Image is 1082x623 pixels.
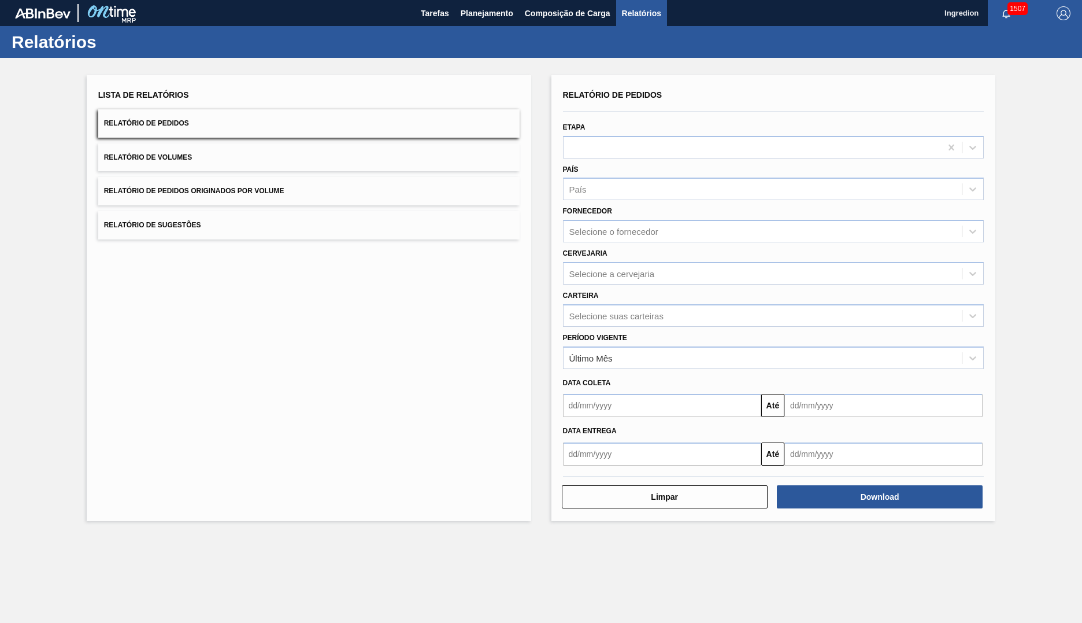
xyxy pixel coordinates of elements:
[104,187,284,195] span: Relatório de Pedidos Originados por Volume
[563,334,627,342] label: Período Vigente
[777,485,983,508] button: Download
[104,153,192,161] span: Relatório de Volumes
[563,292,599,300] label: Carteira
[421,6,449,20] span: Tarefas
[569,311,664,320] div: Selecione suas carteiras
[569,268,655,278] div: Selecione a cervejaria
[98,109,520,138] button: Relatório de Pedidos
[563,165,579,174] label: País
[104,221,201,229] span: Relatório de Sugestões
[563,443,761,466] input: dd/mm/yyyy
[15,8,71,19] img: TNhmsLtSVTkK8tSr43FrP2fwEKptu5GPRR3wAAAABJRU5ErkJggg==
[525,6,610,20] span: Composição de Carga
[104,119,189,127] span: Relatório de Pedidos
[761,394,784,417] button: Até
[569,185,587,194] div: País
[622,6,661,20] span: Relatórios
[569,353,613,363] div: Último Mês
[12,35,217,49] h1: Relatórios
[563,394,761,417] input: dd/mm/yyyy
[562,485,768,508] button: Limpar
[563,379,611,387] span: Data coleta
[988,5,1025,21] button: Notificações
[784,394,983,417] input: dd/mm/yyyy
[569,227,658,237] div: Selecione o fornecedor
[98,177,520,205] button: Relatório de Pedidos Originados por Volume
[563,123,586,131] label: Etapa
[563,90,662,99] span: Relatório de Pedidos
[98,90,189,99] span: Lista de Relatórios
[98,211,520,239] button: Relatório de Sugestões
[461,6,513,20] span: Planejamento
[784,443,983,466] input: dd/mm/yyyy
[563,427,617,435] span: Data entrega
[761,443,784,466] button: Até
[1007,2,1028,15] span: 1507
[98,143,520,172] button: Relatório de Volumes
[563,207,612,215] label: Fornecedor
[563,249,607,257] label: Cervejaria
[1057,6,1070,20] img: Logout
